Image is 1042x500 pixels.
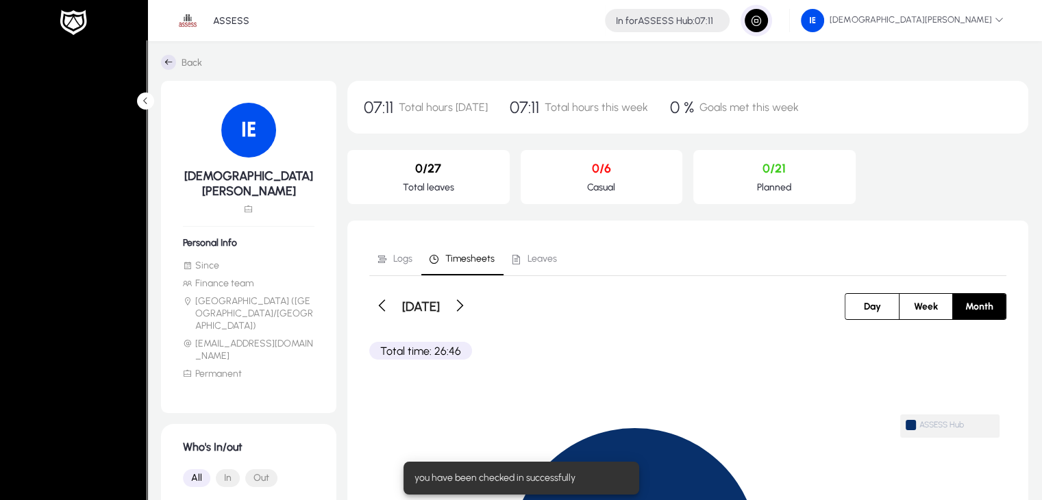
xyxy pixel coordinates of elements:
span: Leaves [528,254,557,264]
a: Leaves [504,242,566,275]
button: Out [245,469,277,487]
li: Finance team [183,277,314,290]
h5: [DEMOGRAPHIC_DATA][PERSON_NAME] [183,168,314,199]
span: [DEMOGRAPHIC_DATA][PERSON_NAME] [801,9,1004,32]
span: Goals met this week [699,101,799,114]
span: In for [616,15,638,27]
li: [EMAIL_ADDRESS][DOMAIN_NAME] [183,338,314,362]
span: : [693,15,695,27]
li: Since [183,260,314,272]
h1: Who's In/out [183,440,314,453]
span: 07:11 [695,15,713,27]
h3: [DATE] [402,299,440,314]
button: Month [953,294,1006,319]
img: 1.png [175,8,201,34]
button: All [183,469,210,487]
button: In [216,469,240,487]
span: Week [906,294,946,319]
span: 07:11 [364,97,393,117]
button: Day [845,294,899,319]
span: Logs [393,254,412,264]
li: Permanent [183,368,314,380]
img: white-logo.png [56,8,90,37]
h6: Personal Info [183,237,314,249]
span: Month [957,294,1002,319]
button: [DEMOGRAPHIC_DATA][PERSON_NAME] [790,8,1015,33]
span: Day [856,294,889,319]
p: ASSESS [213,15,249,27]
img: 104.png [221,103,276,158]
span: 0 % [670,97,694,117]
p: Total time: 26:46 [369,342,472,360]
a: Back [161,55,202,70]
mat-button-toggle-group: Font Style [183,464,314,492]
span: 07:11 [510,97,539,117]
div: you have been checked in successfully [404,462,634,495]
span: ASSESS Hub [906,421,994,433]
p: Planned [704,182,845,193]
span: ASSESS Hub [919,420,994,430]
span: Total hours this week [545,101,648,114]
p: 0/21 [704,161,845,176]
img: 104.png [801,9,824,32]
p: 0/27 [358,161,499,176]
button: Week [900,294,952,319]
p: Total leaves [358,182,499,193]
h4: ASSESS Hub [616,15,713,27]
a: Timesheets [421,242,504,275]
a: Logs [369,242,421,275]
li: [GEOGRAPHIC_DATA] ([GEOGRAPHIC_DATA]/[GEOGRAPHIC_DATA]) [183,295,314,332]
p: Casual [532,182,672,193]
span: Timesheets [445,254,495,264]
span: Total hours [DATE] [399,101,488,114]
p: 0/6 [532,161,672,176]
